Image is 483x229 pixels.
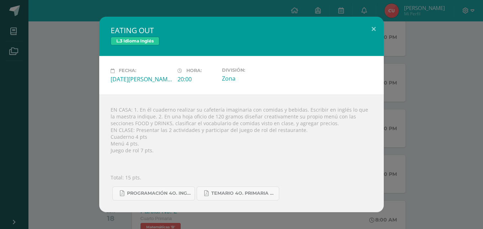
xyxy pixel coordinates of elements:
[111,75,172,83] div: [DATE][PERSON_NAME]
[177,75,216,83] div: 20:00
[197,187,279,200] a: Temario 4o. primaria 4-2025.pdf
[186,68,202,73] span: Hora:
[111,37,159,45] span: L.3 Idioma Inglés
[112,187,195,200] a: Programación 4o. Inglés B.pdf
[363,17,384,41] button: Close (Esc)
[111,25,372,35] h2: EATING OUT
[119,68,136,73] span: Fecha:
[99,95,384,212] div: EN CASA: 1. En él cuaderno realizar su cafetería imaginaria con comidas y bebidas. Escribir en in...
[222,67,283,73] label: División:
[211,190,275,196] span: Temario 4o. primaria 4-2025.pdf
[127,190,191,196] span: Programación 4o. Inglés B.pdf
[222,75,283,82] div: Zona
